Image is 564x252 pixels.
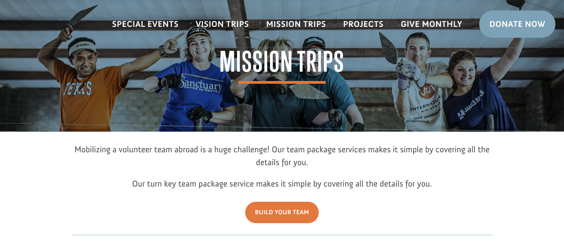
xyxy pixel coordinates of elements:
a: Give Monthly [392,13,471,35]
a: Vision Trips [187,13,258,35]
a: Donate Now [479,11,555,38]
a: Projects [335,13,392,35]
a: Build Your Team [245,202,319,223]
span: Our turn key team package service makes it simple by covering all the details for you. [132,178,432,189]
a: Special Events [104,13,187,35]
a: Mission Trips [258,13,335,35]
span: Mission Trips [220,48,344,83]
span: Mobilizing a volunteer team abroad is a huge challenge! Our team package services makes it simple... [74,144,490,167]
